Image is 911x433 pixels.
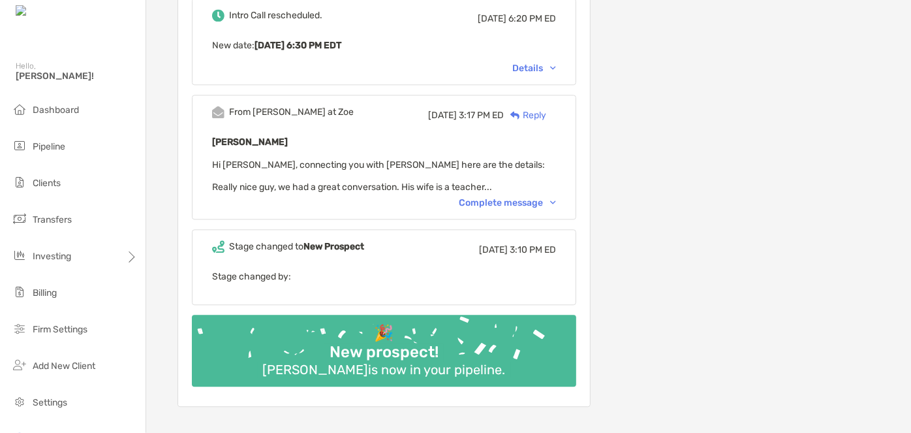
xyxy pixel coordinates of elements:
span: [PERSON_NAME]! [16,71,138,82]
img: investing icon [12,248,27,263]
span: [DATE] [478,13,506,24]
img: Confetti [192,315,576,376]
img: dashboard icon [12,101,27,117]
div: Complete message [459,197,556,208]
p: New date : [212,37,556,54]
span: Hi [PERSON_NAME], connecting you with [PERSON_NAME] here are the details: Really nice guy, we had... [212,159,545,193]
span: Transfers [33,214,72,225]
span: Dashboard [33,104,79,116]
div: From [PERSON_NAME] at Zoe [229,106,354,118]
div: Stage changed to [229,241,364,252]
img: Zoe Logo [16,5,71,18]
img: Chevron icon [550,66,556,70]
img: Chevron icon [550,200,556,204]
img: firm-settings icon [12,321,27,336]
span: 3:10 PM ED [510,244,556,255]
div: Reply [504,108,546,122]
div: 🎉 [369,324,399,343]
img: add_new_client icon [12,357,27,373]
img: Event icon [212,106,224,118]
span: Settings [33,397,67,408]
span: Billing [33,287,57,298]
b: New Prospect [303,241,364,252]
div: [PERSON_NAME] is now in your pipeline. [258,362,511,377]
p: Stage changed by: [212,268,556,285]
img: pipeline icon [12,138,27,153]
b: [PERSON_NAME] [212,136,288,148]
span: 3:17 PM ED [459,110,504,121]
img: Event icon [212,9,224,22]
span: Pipeline [33,141,65,152]
span: 6:20 PM ED [508,13,556,24]
img: Event icon [212,240,224,253]
img: transfers icon [12,211,27,227]
span: [DATE] [479,244,508,255]
img: settings icon [12,394,27,409]
div: New prospect! [324,343,444,362]
span: Firm Settings [33,324,87,335]
span: Clients [33,178,61,189]
span: [DATE] [428,110,457,121]
div: Details [512,63,556,74]
span: Investing [33,251,71,262]
img: clients icon [12,174,27,190]
img: Reply icon [510,111,520,120]
div: Intro Call rescheduled. [229,10,322,21]
span: Add New Client [33,361,95,372]
b: [DATE] 6:30 PM EDT [255,40,341,51]
img: billing icon [12,284,27,300]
